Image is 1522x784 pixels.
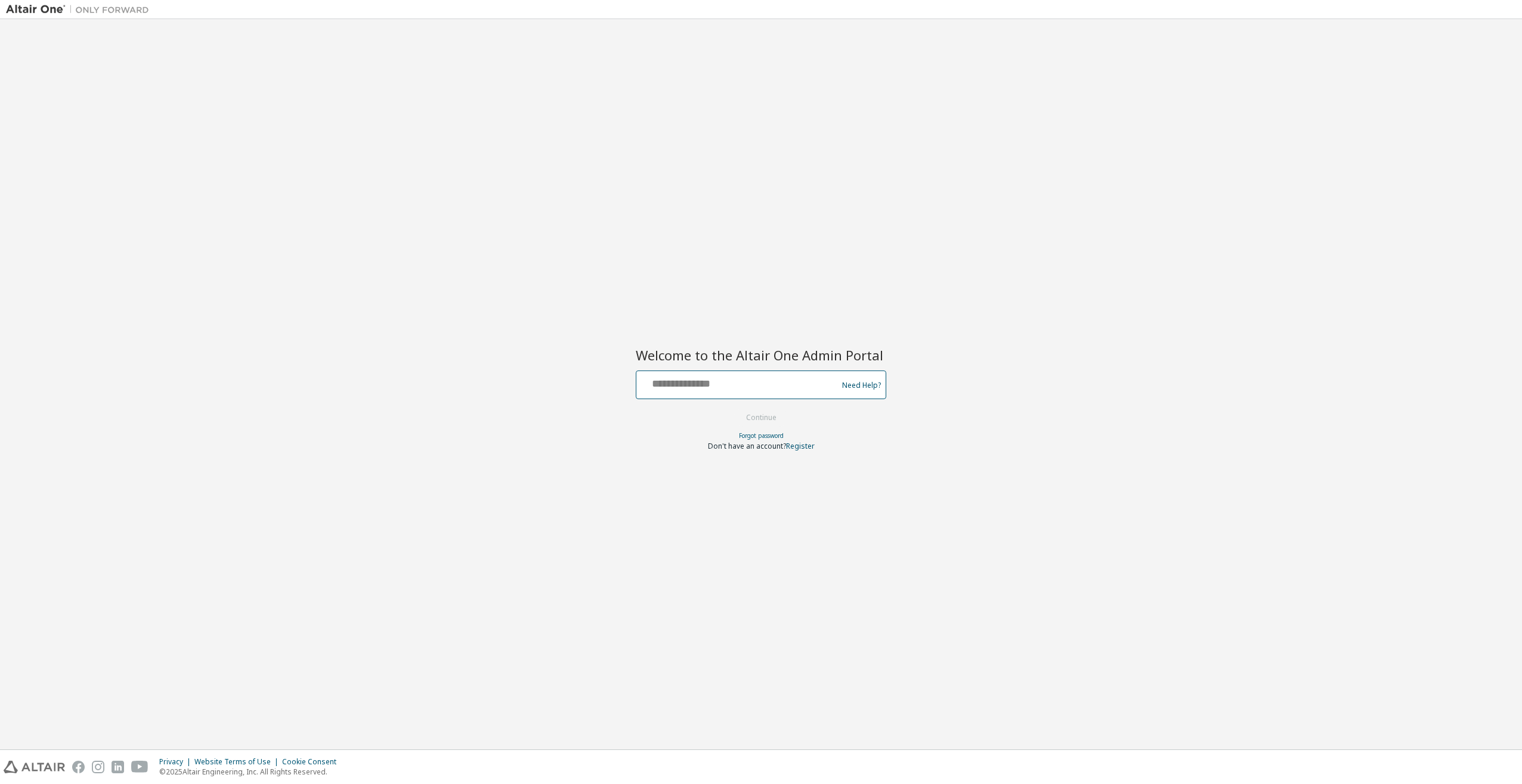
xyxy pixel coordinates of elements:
[4,761,65,773] img: altair_logo.svg
[842,385,881,385] a: Need Help?
[739,431,784,440] a: Forgot password
[131,761,149,773] img: youtube.svg
[159,757,194,767] div: Privacy
[112,761,124,773] img: linkedin.svg
[708,441,786,451] span: Don't have an account?
[159,767,344,777] p: © 2025 Altair Engineering, Inc. All Rights Reserved.
[6,4,155,16] img: Altair One
[92,761,104,773] img: instagram.svg
[282,757,344,767] div: Cookie Consent
[786,441,815,451] a: Register
[194,757,282,767] div: Website Terms of Use
[636,347,886,363] h2: Welcome to the Altair One Admin Portal
[72,761,85,773] img: facebook.svg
